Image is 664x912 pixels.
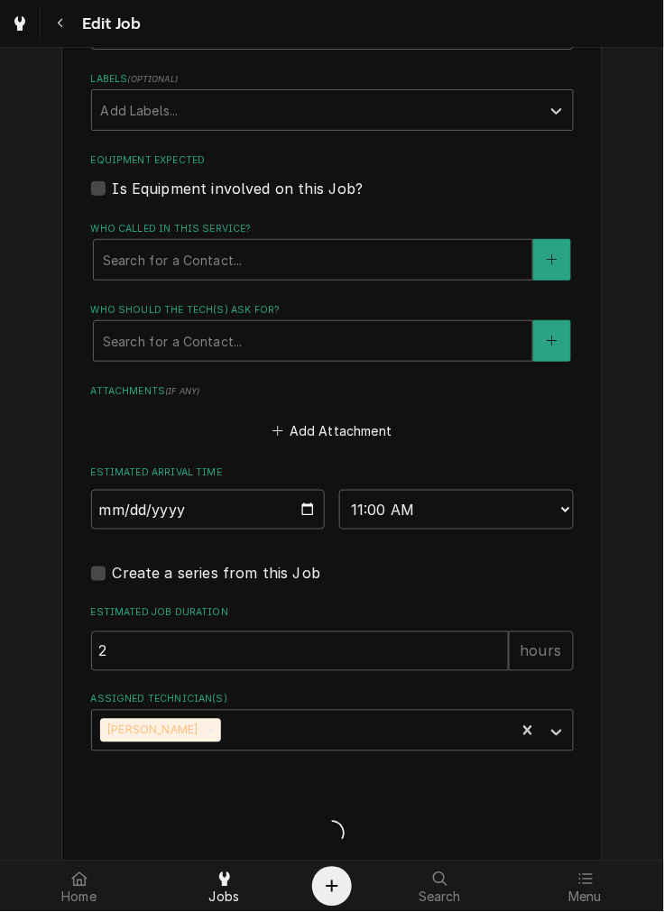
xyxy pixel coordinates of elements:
[113,563,321,585] label: Create a series from this Job
[91,815,574,852] span: Loading...
[269,418,395,443] button: Add Attachment
[100,719,201,742] div: [PERSON_NAME]
[61,890,97,905] span: Home
[91,465,574,480] label: Estimated Arrival Time
[165,386,199,396] span: ( if any )
[91,222,574,281] div: Who called in this service?
[7,865,151,908] a: Home
[547,335,558,347] svg: Create New Contact
[44,7,77,40] button: Navigate back
[113,178,364,199] label: Is Equipment involved on this Job?
[91,465,574,530] div: Estimated Arrival Time
[127,74,178,84] span: ( optional )
[91,606,574,670] div: Estimated Job Duration
[91,72,574,131] div: Labels
[91,384,574,399] label: Attachments
[91,303,574,318] label: Who should the tech(s) ask for?
[91,153,574,199] div: Equipment Expected
[91,384,574,444] div: Attachments
[368,865,512,908] a: Search
[91,153,574,168] label: Equipment Expected
[91,490,326,530] input: Date
[91,606,574,621] label: Estimated Job Duration
[533,239,571,281] button: Create New Contact
[568,890,602,905] span: Menu
[91,693,574,707] label: Assigned Technician(s)
[152,865,296,908] a: Jobs
[339,490,574,530] select: Time Select
[533,320,571,362] button: Create New Contact
[4,7,36,40] a: Go to Jobs
[201,719,221,742] div: Remove Damon Rinehart
[209,890,240,905] span: Jobs
[91,72,574,87] label: Labels
[509,631,574,671] div: hours
[91,222,574,236] label: Who called in this service?
[513,865,657,908] a: Menu
[312,867,352,907] button: Create Object
[547,253,558,266] svg: Create New Contact
[77,12,141,36] span: Edit Job
[91,303,574,362] div: Who should the tech(s) ask for?
[91,693,574,751] div: Assigned Technician(s)
[419,890,461,905] span: Search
